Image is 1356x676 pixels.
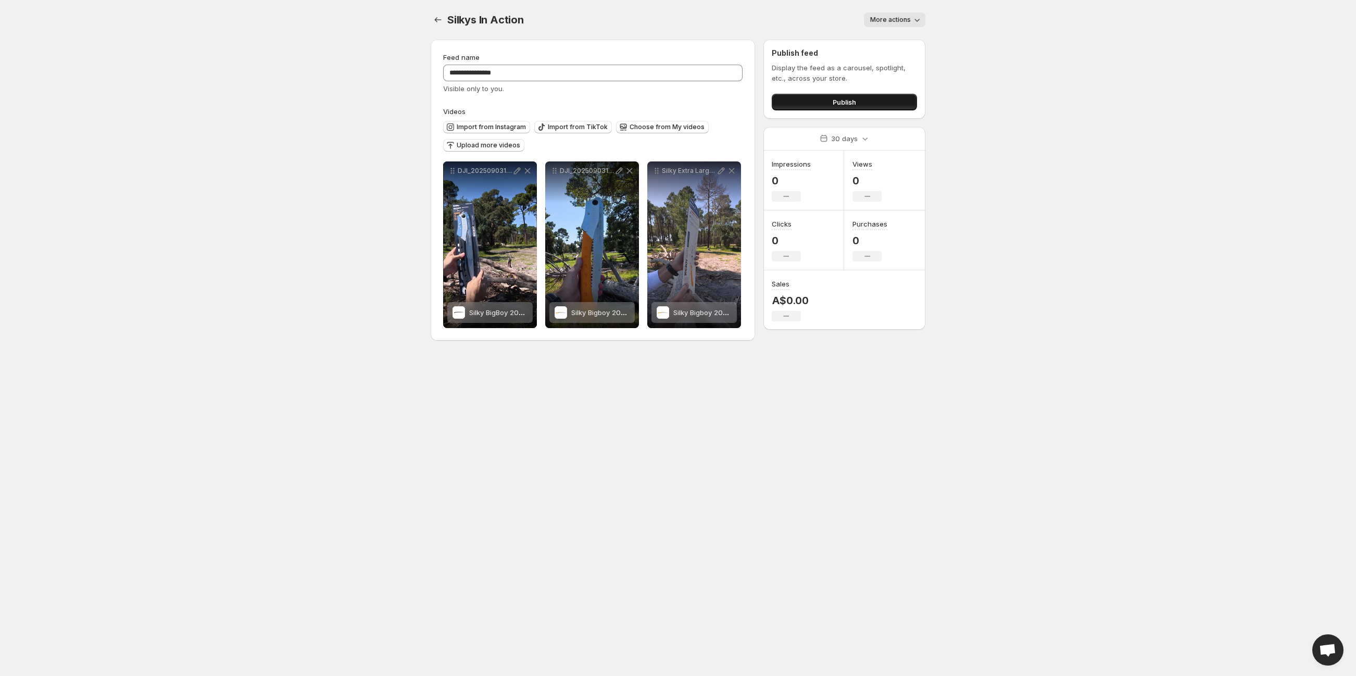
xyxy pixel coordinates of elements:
button: More actions [864,12,925,27]
p: 0 [772,234,801,247]
div: Silky Extra Large toothSilky Bigboy 2000 Extra Large Tooth Curved Blade | 360mmSilky Bigboy 2000 ... [647,161,741,328]
a: Open chat [1312,634,1344,666]
img: Silky Bigboy 2000 Extra Large Tooth Curved Blade | 360mm [657,306,669,319]
button: Settings [431,12,445,27]
span: Upload more videos [457,141,520,149]
div: DJI_20250903130436_0013_D_2Silky Bigboy 2000 Extra Large Tooth Curved Blade | 360mmSilky Bigboy 2... [545,161,639,328]
div: DJI_20250903130436_0013_DSilky BigBoy 2000 Medium Tooth | 360mmSilky BigBoy 2000 Medium Tooth | 3... [443,161,537,328]
h3: Impressions [772,159,811,169]
span: Silky Bigboy 2000 Extra Large Tooth Curved Blade | 360mm [673,308,870,317]
span: More actions [870,16,911,24]
h2: Publish feed [772,48,917,58]
img: Silky BigBoy 2000 Medium Tooth | 360mm [453,306,465,319]
button: Import from Instagram [443,121,530,133]
h3: Views [852,159,872,169]
span: Visible only to you. [443,84,504,93]
span: Publish [833,97,856,107]
p: 0 [772,174,811,187]
p: 0 [852,234,887,247]
h3: Clicks [772,219,792,229]
p: Silky Extra Large tooth [662,167,716,175]
button: Import from TikTok [534,121,612,133]
span: Silky BigBoy 2000 Medium Tooth | 360mm [469,308,608,317]
span: Import from Instagram [457,123,526,131]
p: DJI_20250903130436_0013_D [458,167,512,175]
span: Videos [443,107,466,116]
p: 0 [852,174,882,187]
button: Choose from My videos [616,121,709,133]
p: 30 days [831,133,858,144]
p: A$0.00 [772,294,809,307]
p: Display the feed as a carousel, spotlight, etc., across your store. [772,62,917,83]
span: Silky Bigboy 2000 Extra Large Tooth Curved Blade | 360mm [571,308,768,317]
p: DJI_20250903130436_0013_D_2 [560,167,614,175]
button: Upload more videos [443,139,524,152]
h3: Sales [772,279,789,289]
h3: Purchases [852,219,887,229]
button: Publish [772,94,917,110]
span: Silkys In Action [447,14,524,26]
img: Silky Bigboy 2000 Extra Large Tooth Curved Blade | 360mm [555,306,567,319]
span: Feed name [443,53,480,61]
span: Import from TikTok [548,123,608,131]
span: Choose from My videos [630,123,705,131]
